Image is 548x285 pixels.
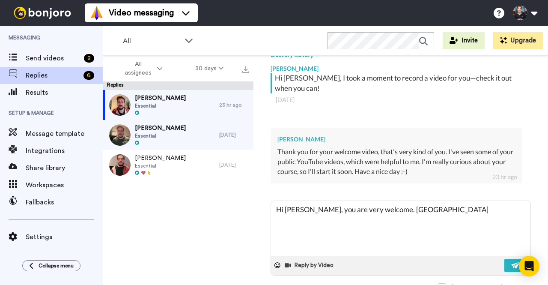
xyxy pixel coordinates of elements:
div: Open Intercom Messenger [519,256,539,276]
span: Video messaging [109,7,174,19]
span: Send videos [26,53,80,63]
div: Replies [103,81,253,90]
div: [DATE] [219,132,249,138]
span: Settings [26,232,103,242]
img: 56184d6a-f580-42d2-9a5a-5fdd89eace22-thumb.jpg [109,94,131,116]
img: vm-color.svg [90,6,104,20]
button: Export all results that match these filters now. [240,62,252,75]
img: ad0ac35e-babd-460e-890d-76cb2374ebcf-thumb.jpg [109,154,131,176]
button: Reply by Video [284,259,336,272]
div: Thank you for your welcome video, that's very kind of you. I've seen some of your public YouTube ... [277,147,515,177]
img: export.svg [242,66,249,73]
span: Workspaces [26,180,103,190]
span: Essential [135,162,186,169]
button: Invite [443,32,485,49]
span: Essential [135,132,186,139]
span: Essential [135,102,186,109]
span: Replies [26,70,80,81]
div: [PERSON_NAME] [277,135,515,144]
button: Upgrade [493,32,543,49]
span: [PERSON_NAME] [135,124,186,132]
div: 23 hr ago [492,173,517,181]
div: [DATE] [219,162,249,168]
img: bj-logo-header-white.svg [10,7,74,19]
span: Share library [26,163,103,173]
a: [PERSON_NAME]Essential[DATE] [103,150,253,180]
img: send-white.svg [511,262,521,269]
span: Results [26,87,103,98]
img: 33e20991-efa3-4acb-bc32-32028534ad9c-thumb.jpg [109,124,131,146]
span: Message template [26,129,103,139]
span: Fallbacks [26,197,103,207]
span: [PERSON_NAME] [135,154,186,162]
span: All [123,36,180,46]
span: All assignees [121,60,155,77]
div: 2 [84,54,94,63]
div: Hi [PERSON_NAME], I took a moment to record a video for you—check it out when you can! [275,73,529,93]
span: Collapse menu [39,262,74,269]
span: Integrations [26,146,103,156]
button: 30 days [179,61,240,76]
a: [PERSON_NAME]Essential23 hr ago [103,90,253,120]
span: [PERSON_NAME] [135,94,186,102]
a: [PERSON_NAME]Essential[DATE] [103,120,253,150]
div: [DATE] [276,96,526,104]
div: [PERSON_NAME] [271,60,531,73]
button: All assignees [104,57,179,81]
div: 23 hr ago [219,102,249,108]
button: Collapse menu [22,260,80,271]
div: 6 [83,71,94,80]
textarea: Hi [PERSON_NAME], you are very welcome. Ple [271,201,530,256]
